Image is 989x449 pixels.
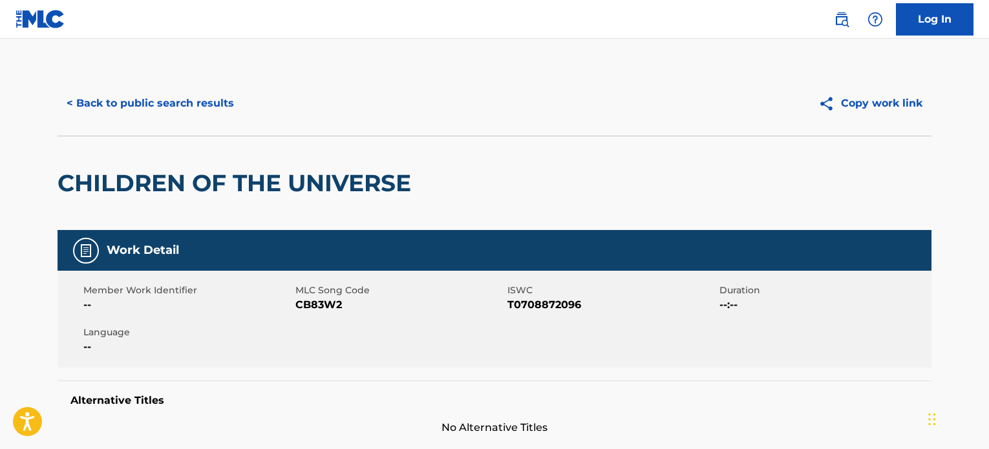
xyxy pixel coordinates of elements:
[896,3,973,36] a: Log In
[70,394,919,407] h5: Alternative Titles
[83,297,292,313] span: --
[107,243,179,258] h5: Work Detail
[834,12,849,27] img: search
[809,87,931,120] button: Copy work link
[818,96,841,112] img: Copy work link
[83,326,292,339] span: Language
[867,12,883,27] img: help
[507,297,716,313] span: T0708872096
[16,10,65,28] img: MLC Logo
[83,284,292,297] span: Member Work Identifier
[78,243,94,258] img: Work Detail
[928,400,936,439] div: Drag
[58,169,418,198] h2: CHILDREN OF THE UNIVERSE
[829,6,855,32] a: Public Search
[58,420,931,435] span: No Alternative Titles
[58,87,243,120] button: < Back to public search results
[295,284,504,297] span: MLC Song Code
[83,339,292,355] span: --
[924,387,989,449] iframe: Chat Widget
[719,297,928,313] span: --:--
[507,284,716,297] span: ISWC
[862,6,888,32] div: Help
[719,284,928,297] span: Duration
[295,297,504,313] span: CB83W2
